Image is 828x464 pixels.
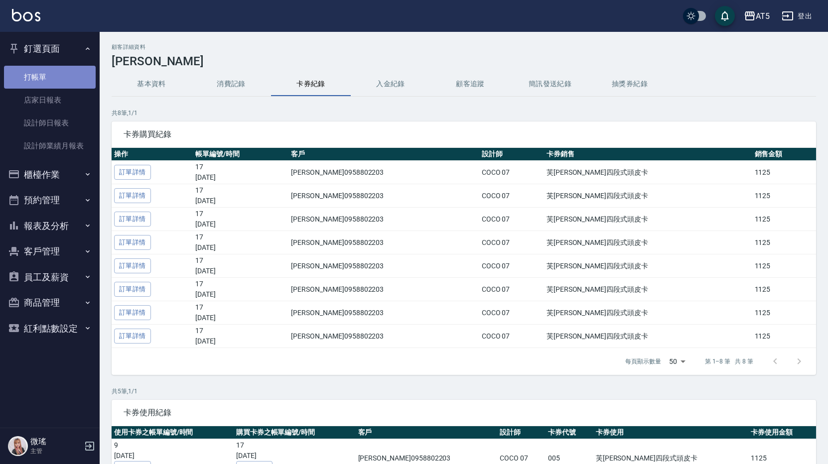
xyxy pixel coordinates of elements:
[234,426,356,439] th: 購買卡券之帳單編號/時間
[4,112,96,134] a: 設計師日報表
[288,148,479,161] th: 客戶
[351,72,430,96] button: 入金紀錄
[752,208,817,231] td: 1125
[752,161,817,184] td: 1125
[4,187,96,213] button: 預約管理
[4,213,96,239] button: 報表及分析
[271,72,351,96] button: 卡券紀錄
[593,426,748,439] th: 卡券使用
[752,184,817,208] td: 1125
[4,134,96,157] a: 設計師業績月報表
[193,208,289,231] td: 17
[778,7,816,25] button: 登出
[4,316,96,342] button: 紅利點數設定
[114,305,151,321] a: 訂單詳情
[112,44,816,50] h2: 顧客詳細資料
[114,329,151,344] a: 訂單詳情
[195,242,286,253] p: [DATE]
[124,408,804,418] span: 卡券使用紀錄
[544,208,752,231] td: 芙[PERSON_NAME]四段式頭皮卡
[195,172,286,183] p: [DATE]
[288,208,479,231] td: [PERSON_NAME]0958802203
[752,325,817,348] td: 1125
[752,254,817,278] td: 1125
[195,196,286,206] p: [DATE]
[546,426,593,439] th: 卡券代號
[195,219,286,230] p: [DATE]
[236,451,353,461] p: [DATE]
[740,6,774,26] button: AT5
[705,357,753,366] p: 第 1–8 筆 共 8 筆
[756,10,770,22] div: AT5
[479,231,544,254] td: COCO 07
[114,282,151,297] a: 訂單詳情
[112,426,234,439] th: 使用卡券之帳單編號/時間
[356,426,498,439] th: 客戶
[4,238,96,264] button: 客戶管理
[114,235,151,250] a: 訂單詳情
[193,148,289,161] th: 帳單編號/時間
[479,301,544,325] td: COCO 07
[4,36,96,62] button: 釘選頁面
[195,336,286,347] p: [DATE]
[479,148,544,161] th: 設計師
[510,72,590,96] button: 簡訊發送紀錄
[544,161,752,184] td: 芙[PERSON_NAME]四段式頭皮卡
[752,301,817,325] td: 1125
[288,184,479,208] td: [PERSON_NAME]0958802203
[193,301,289,325] td: 17
[544,301,752,325] td: 芙[PERSON_NAME]四段式頭皮卡
[752,231,817,254] td: 1125
[114,188,151,204] a: 訂單詳情
[479,161,544,184] td: COCO 07
[30,437,81,447] h5: 微瑤
[479,208,544,231] td: COCO 07
[114,258,151,274] a: 訂單詳情
[430,72,510,96] button: 顧客追蹤
[193,254,289,278] td: 17
[544,325,752,348] td: 芙[PERSON_NAME]四段式頭皮卡
[752,278,817,301] td: 1125
[479,325,544,348] td: COCO 07
[30,447,81,456] p: 主管
[112,148,193,161] th: 操作
[114,165,151,180] a: 訂單詳情
[8,436,28,456] img: Person
[479,184,544,208] td: COCO 07
[544,254,752,278] td: 芙[PERSON_NAME]四段式頭皮卡
[479,254,544,278] td: COCO 07
[288,301,479,325] td: [PERSON_NAME]0958802203
[191,72,271,96] button: 消費記錄
[544,278,752,301] td: 芙[PERSON_NAME]四段式頭皮卡
[193,325,289,348] td: 17
[112,387,816,396] p: 共 5 筆, 1 / 1
[4,290,96,316] button: 商品管理
[544,184,752,208] td: 芙[PERSON_NAME]四段式頭皮卡
[112,109,816,117] p: 共 8 筆, 1 / 1
[12,9,40,21] img: Logo
[193,231,289,254] td: 17
[4,66,96,89] a: 打帳單
[590,72,670,96] button: 抽獎券紀錄
[112,54,816,68] h3: [PERSON_NAME]
[4,264,96,290] button: 員工及薪資
[195,289,286,300] p: [DATE]
[544,231,752,254] td: 芙[PERSON_NAME]四段式頭皮卡
[748,426,816,439] th: 卡券使用金額
[288,231,479,254] td: [PERSON_NAME]0958802203
[544,148,752,161] th: 卡券銷售
[193,184,289,208] td: 17
[112,72,191,96] button: 基本資料
[4,162,96,188] button: 櫃檯作業
[4,89,96,112] a: 店家日報表
[625,357,661,366] p: 每頁顯示數量
[288,161,479,184] td: [PERSON_NAME]0958802203
[288,254,479,278] td: [PERSON_NAME]0958802203
[497,426,546,439] th: 設計師
[288,325,479,348] td: [PERSON_NAME]0958802203
[288,278,479,301] td: [PERSON_NAME]0958802203
[124,129,804,139] span: 卡券購買紀錄
[193,278,289,301] td: 17
[752,148,817,161] th: 銷售金額
[195,313,286,323] p: [DATE]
